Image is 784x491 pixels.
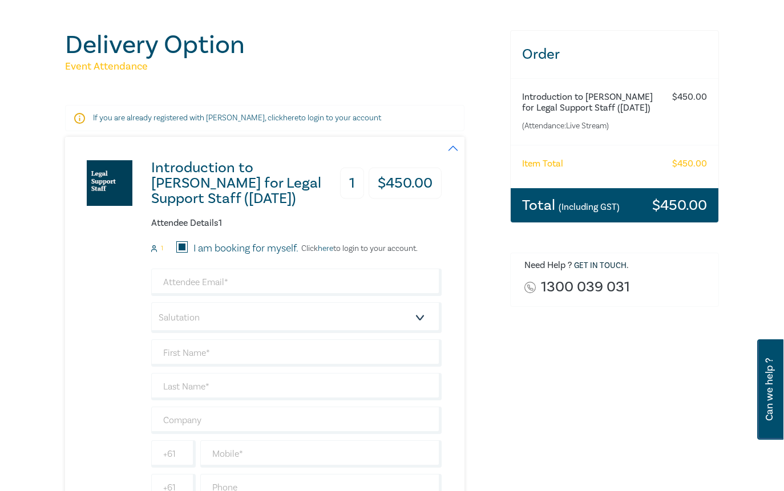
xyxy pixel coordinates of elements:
[65,60,496,74] h5: Event Attendance
[151,269,442,296] input: Attendee Email*
[522,92,661,113] h6: Introduction to [PERSON_NAME] for Legal Support Staff ([DATE])
[151,440,196,468] input: +61
[559,201,620,213] small: (Including GST)
[318,244,333,254] a: here
[151,218,442,229] h6: Attendee Details 1
[522,120,661,132] small: (Attendance: Live Stream )
[298,244,418,253] p: Click to login to your account.
[151,339,442,367] input: First Name*
[200,440,442,468] input: Mobile*
[151,407,442,434] input: Company
[283,113,298,123] a: here
[151,160,339,206] h3: Introduction to [PERSON_NAME] for Legal Support Staff ([DATE])
[764,346,775,433] span: Can we help ?
[340,168,364,199] h3: 1
[652,198,707,213] h3: $ 450.00
[574,261,627,271] a: Get in touch
[541,279,630,295] a: 1300 039 031
[524,260,710,271] h6: Need Help ? .
[93,112,437,124] p: If you are already registered with [PERSON_NAME], click to login to your account
[522,198,620,213] h3: Total
[511,31,718,78] h3: Order
[522,159,563,169] h6: Item Total
[65,30,496,60] h1: Delivery Option
[193,241,298,256] label: I am booking for myself.
[369,168,442,199] h3: $ 450.00
[672,159,707,169] h6: $ 450.00
[87,160,132,206] img: Introduction to Wills for Legal Support Staff (October 2025)
[161,245,163,253] small: 1
[151,373,442,400] input: Last Name*
[672,92,707,103] h6: $ 450.00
